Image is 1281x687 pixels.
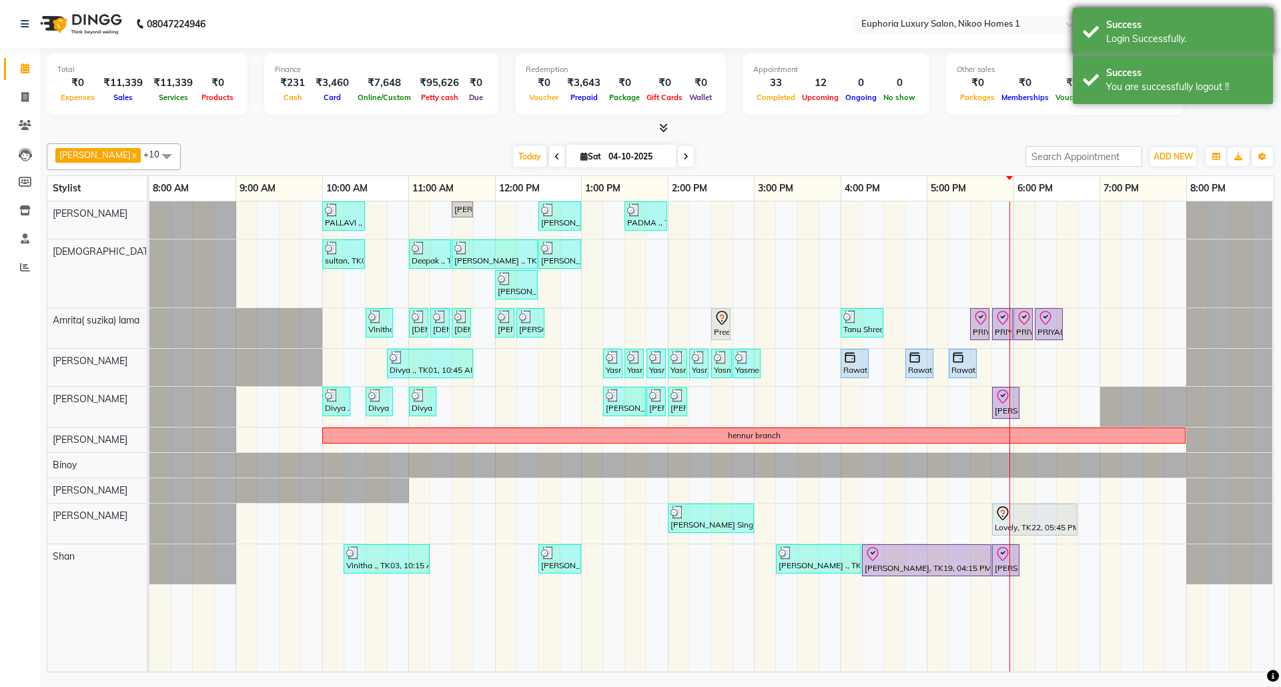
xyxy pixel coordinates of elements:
div: [DEMOGRAPHIC_DATA] ., TK06, 11:15 AM-11:20 AM, EL-Eyebrows Threading [432,310,448,335]
span: +10 [143,149,169,159]
div: ₹0 [1052,75,1092,91]
div: [PERSON_NAME] ., TK16, 12:30 PM-01:00 PM, EL-HAIR CUT (Senior Stylist) with hairwash MEN [540,546,580,572]
div: Yasmeen ., TK15, 02:45 PM-03:05 PM, EP-Under Arms Intimate [734,351,759,376]
div: Deepak ., TK09, 11:00 AM-11:30 AM, EL-Kid Cut (Below 8 Yrs) BOY [410,241,450,267]
div: Rawat ., TK21, 04:45 PM-05:05 PM, EL-Upperlip Threading [907,351,932,376]
div: ₹0 [686,75,715,91]
div: ₹0 [998,75,1052,91]
div: Total [57,64,237,75]
div: PRIYANKA ., TK18, 06:15 PM-06:35 PM, EP-Under Arms Intimate [1036,310,1061,338]
div: ₹0 [643,75,686,91]
div: Divya ., TK01, 10:30 AM-10:50 AM, EP-Full Arms Cream Wax [367,389,392,414]
div: Vinitha ., TK03, 10:15 AM-11:15 AM, EP-Artistic Cut - Senior Stylist [345,546,428,572]
div: Yasmeen ., TK15, 02:15 PM-02:25 PM, EP-Change of Nail Paint Lacquer [691,351,707,376]
div: [DEMOGRAPHIC_DATA] ., TK06, 11:00 AM-11:05 AM, EL-Eyebrows Threading [410,310,427,335]
span: Sat [577,151,604,161]
span: [PERSON_NAME] [53,393,127,405]
a: 12:00 PM [496,179,543,198]
div: Other sales [957,64,1173,75]
div: [PERSON_NAME] Sing, TK14, 01:15 PM-01:45 PM, EP-Foot Massage (30 Mins) [604,389,645,414]
span: Services [155,93,191,102]
span: Today [513,146,546,167]
span: [PERSON_NAME] [53,484,127,496]
span: Binoy [53,459,77,471]
span: Cash [280,93,306,102]
div: Success [1106,66,1263,80]
div: [PERSON_NAME] ., TK11, 12:00 PM-12:05 PM, EL-Eyebrows Threading [496,310,513,335]
div: PRIYANKA ., TK18, 06:00 PM-06:05 PM, EP-Chin / Neck Intimate [1015,310,1031,338]
div: ₹0 [464,75,488,91]
a: 11:00 AM [409,179,457,198]
span: [PERSON_NAME] [53,207,127,219]
span: [PERSON_NAME] [53,355,127,367]
div: Login Successfully. [1106,32,1263,46]
div: [PERSON_NAME] ., TK10, 12:30 PM-01:00 PM, EL-Kid Cut (Below 8 Yrs) BOY [540,203,580,229]
div: PRIYANKA ., TK18, 05:30 PM-05:35 PM, EL-Eyebrows Threading [971,310,988,338]
div: Yasmeen ., TK15, 01:15 PM-01:20 PM, EL-Upperlip Threading [604,351,621,376]
div: Vinitha ., TK03, 10:30 AM-10:50 AM, EL-Upperlip Threading [367,310,392,335]
div: [PERSON_NAME] Sing, TK14, 02:00 PM-02:05 PM, EL-Upperlip Threading [669,389,686,414]
a: 8:00 AM [149,179,192,198]
span: Sales [110,93,136,102]
span: Products [198,93,237,102]
span: No show [880,93,919,102]
span: [PERSON_NAME] [59,149,131,160]
div: [PERSON_NAME], TK19, 04:15 PM-05:45 PM, EP-Cover Fusion CT [863,546,990,574]
span: Wallet [686,93,715,102]
div: Appointment [753,64,919,75]
a: 5:00 PM [927,179,969,198]
div: Yasmeen ., TK15, 02:00 PM-02:05 PM, EL-Eyebrows Threading [669,351,686,376]
div: 0 [880,75,919,91]
span: Gift Cards [643,93,686,102]
span: Packages [957,93,998,102]
span: Upcoming [799,93,842,102]
span: Online/Custom [354,93,414,102]
span: Prepaid [567,93,601,102]
div: Rawat ., TK21, 04:00 PM-04:20 PM, EL-Forehead Threading [842,351,867,376]
a: 6:00 PM [1014,179,1056,198]
b: 08047224946 [147,5,205,43]
span: Expenses [57,93,98,102]
div: [PERSON_NAME] ., TK12, 11:30 AM-12:30 PM, EL-HAIR CUT (Senior Stylist) with hairwash MEN,EP-[PERS... [453,241,536,267]
div: 12 [799,75,842,91]
div: ₹7,648 [354,75,414,91]
a: 8:00 PM [1187,179,1229,198]
div: ₹3,643 [562,75,606,91]
a: 1:00 PM [582,179,624,198]
div: ₹0 [606,75,643,91]
div: Tanu Shree ., TK17, 04:00 PM-04:30 PM, EP-Full Legs Catridge Wax [842,310,882,335]
a: 7:00 PM [1100,179,1142,198]
div: [PERSON_NAME] ., TK17, 03:15 PM-04:15 PM, EP-Artistic Cut - Creative Stylist [777,546,860,572]
div: sultan, TK08, 10:00 AM-10:30 AM, EL-Kid Cut (Below 8 Yrs) BOY [324,241,364,267]
div: ₹231 [275,75,310,91]
span: Ongoing [842,93,880,102]
a: 4:00 PM [841,179,883,198]
div: ₹0 [957,75,998,91]
a: 10:00 AM [323,179,371,198]
div: Yasmeen ., TK15, 01:45 PM-01:55 PM, EP-Change of Nail Paint Lacquer [648,351,665,376]
div: Yasmeen ., TK15, 02:30 PM-02:45 PM, EP-Nail Cut, File & Paint (Hands/Feet) Lacquer [713,351,731,376]
div: Lovely, TK22, 05:45 PM-06:45 PM, EP-Artistic Cut - Senior Stylist [993,506,1076,534]
div: [DEMOGRAPHIC_DATA] ., TK06, 11:30 AM-11:35 AM, EL-Upperlip Threading [453,310,470,335]
span: [PERSON_NAME] [53,510,127,522]
span: [PERSON_NAME] [53,434,127,446]
span: Completed [753,93,799,102]
div: Yasmeen ., TK15, 01:30 PM-01:35 PM, EL-Chin / Neck Threading [626,351,643,376]
div: You are successfully logout !! [1106,80,1263,94]
div: ₹3,460 [310,75,354,91]
span: Petty cash [418,93,462,102]
span: Vouchers [1052,93,1092,102]
div: [PERSON_NAME] ., TK10, 12:30 PM-01:00 PM, EL-HAIR CUT (Senior Stylist) with hairwash MEN [540,241,580,267]
div: ₹11,339 [98,75,148,91]
div: Finance [275,64,488,75]
span: [DEMOGRAPHIC_DATA] [53,245,157,257]
div: ₹95,626 [414,75,464,91]
span: Voucher [526,93,562,102]
div: Divya ., TK01, 10:45 AM-11:45 AM, EP-Full Bikini Intimate [388,351,472,376]
input: 2025-10-04 [604,147,671,167]
span: Package [606,93,643,102]
div: PRIYANKA ., TK18, 05:45 PM-06:00 PM, EP-Upperlip Intimate [993,310,1011,338]
div: hennur branch [728,430,781,442]
div: Success [1106,18,1263,32]
div: [PERSON_NAME] ., TK20, 05:45 PM-06:05 PM, EL-Eyebrows Threading [993,389,1018,417]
